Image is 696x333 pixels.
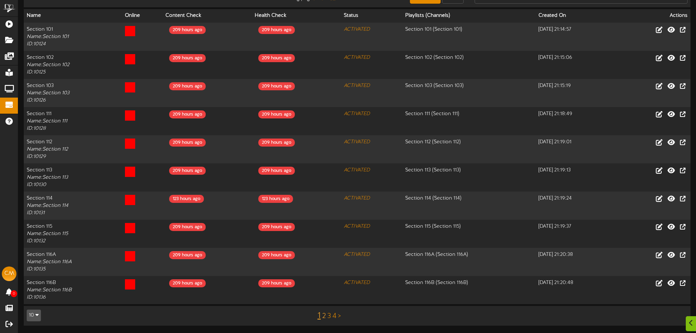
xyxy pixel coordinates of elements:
[27,182,46,188] i: ID: 10130
[258,139,295,147] div: 209 hours ago
[27,287,72,293] i: Name: Section 116B
[402,23,535,51] td: Section 101 ( Section 101 )
[27,310,41,321] button: 10
[614,9,691,23] th: Actions
[402,192,535,220] td: Section 114 ( Section 114 )
[536,192,614,220] td: [DATE] 21:19:24
[258,223,295,231] div: 209 hours ago
[27,203,68,208] i: Name: Section 114
[402,248,535,276] td: Section 116A ( Section 116A )
[27,295,46,300] i: ID: 10136
[27,118,67,124] i: Name: Section 111
[169,223,206,231] div: 209 hours ago
[258,54,295,62] div: 209 hours ago
[169,110,206,118] div: 209 hours ago
[344,111,370,117] i: ACTIVATED
[24,79,122,107] td: Section 103
[536,135,614,163] td: [DATE] 21:19:01
[338,312,341,320] a: >
[402,9,535,23] th: Playlists (Channels)
[122,9,162,23] th: Online
[344,252,370,257] i: ACTIVATED
[24,163,122,192] td: Section 113
[258,279,295,287] div: 209 hours ago
[536,220,614,248] td: [DATE] 21:19:37
[258,167,295,175] div: 209 hours ago
[24,220,122,248] td: Section 115
[27,231,68,236] i: Name: Section 115
[344,224,370,229] i: ACTIVATED
[27,266,45,272] i: ID: 10135
[24,51,122,79] td: Section 102
[169,167,206,175] div: 209 hours ago
[536,276,614,304] td: [DATE] 21:20:48
[344,139,370,145] i: ACTIVATED
[27,41,46,47] i: ID: 10124
[24,9,122,23] th: Name
[258,110,295,118] div: 209 hours ago
[252,9,341,23] th: Health Check
[402,107,535,135] td: Section 111 ( Section 111 )
[27,238,45,244] i: ID: 10132
[169,279,206,287] div: 209 hours ago
[27,175,68,180] i: Name: Section 113
[27,259,72,265] i: Name: Section 116A
[327,312,331,320] a: 3
[344,27,370,32] i: ACTIVATED
[344,280,370,285] i: ACTIVATED
[24,23,122,51] td: Section 101
[332,312,336,320] a: 4
[344,83,370,88] i: ACTIVATED
[258,195,293,203] div: 123 hours ago
[317,311,321,321] a: 1
[169,139,206,147] div: 209 hours ago
[536,248,614,276] td: [DATE] 21:20:38
[258,26,295,34] div: 209 hours ago
[24,276,122,304] td: Section 116B
[344,196,370,201] i: ACTIVATED
[169,195,204,203] div: 123 hours ago
[344,167,370,173] i: ACTIVATED
[169,82,206,90] div: 209 hours ago
[24,248,122,276] td: Section 116A
[258,251,295,259] div: 209 hours ago
[536,107,614,135] td: [DATE] 21:18:49
[27,210,45,216] i: ID: 10131
[11,290,17,297] span: 0
[402,163,535,192] td: Section 113 ( Section 113 )
[402,51,535,79] td: Section 102 ( Section 102 )
[536,51,614,79] td: [DATE] 21:15:06
[27,34,69,39] i: Name: Section 101
[27,62,69,68] i: Name: Section 102
[536,163,614,192] td: [DATE] 21:19:13
[169,54,206,62] div: 209 hours ago
[402,276,535,304] td: Section 116B ( Section 116B )
[536,23,614,51] td: [DATE] 21:14:57
[322,312,326,320] a: 2
[2,266,16,281] div: CM
[536,79,614,107] td: [DATE] 21:15:19
[169,26,206,34] div: 209 hours ago
[536,9,614,23] th: Created On
[163,9,252,23] th: Content Check
[27,154,46,159] i: ID: 10129
[27,69,45,75] i: ID: 10125
[27,98,46,103] i: ID: 10126
[169,251,206,259] div: 209 hours ago
[344,55,370,60] i: ACTIVATED
[402,220,535,248] td: Section 115 ( Section 115 )
[341,9,403,23] th: Status
[27,90,69,96] i: Name: Section 103
[258,82,295,90] div: 209 hours ago
[24,107,122,135] td: Section 111
[24,192,122,220] td: Section 114
[402,135,535,163] td: Section 112 ( Section 112 )
[27,147,68,152] i: Name: Section 112
[24,135,122,163] td: Section 112
[402,79,535,107] td: Section 103 ( Section 103 )
[27,126,46,131] i: ID: 10128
